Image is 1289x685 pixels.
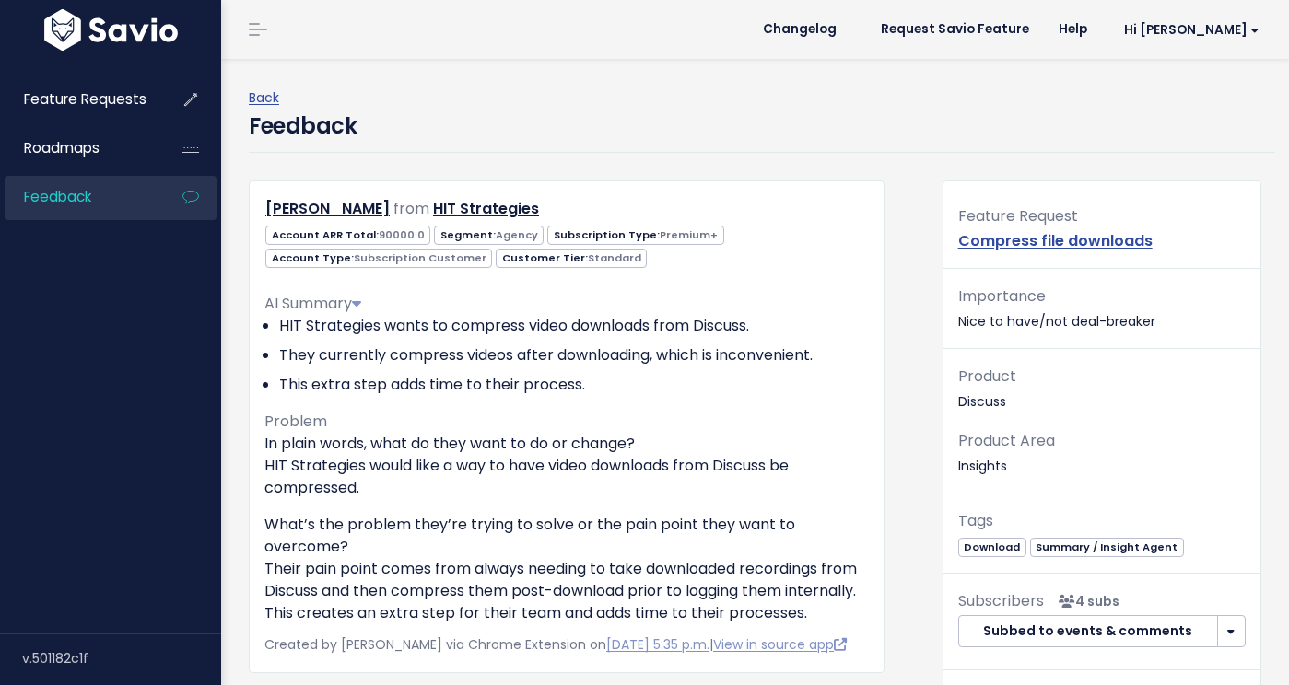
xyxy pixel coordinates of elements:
p: Insights [958,428,1246,478]
span: Tags [958,510,993,531]
li: HIT Strategies wants to compress video downloads from Discuss. [279,315,869,337]
p: Discuss [958,364,1246,413]
span: Account ARR Total: [265,226,430,245]
span: Problem [264,411,327,432]
span: <p><strong>Subscribers</strong><br><br> - Kelly Kendziorski<br> - Jake Simpson<br> - Alexander De... [1051,592,1119,610]
a: [DATE] 5:35 p.m. [606,635,709,654]
span: Subscribers [958,590,1044,611]
li: This extra step adds time to their process. [279,374,869,396]
span: 90000.0 [379,227,425,242]
a: Download [958,537,1026,555]
span: Premium+ [660,227,718,242]
a: View in source app [713,635,847,654]
button: Subbed to events & comments [958,615,1218,648]
span: Roadmaps [24,138,100,157]
span: Summary / Insight Agent [1030,538,1184,557]
p: Nice to have/not deal-breaker [958,284,1246,333]
span: Feature Request [958,205,1078,226]
a: Request Savio Feature [866,16,1044,43]
span: Feature Requests [24,89,146,109]
span: Segment: [434,226,544,245]
a: Feature Requests [5,78,153,121]
img: logo-white.9d6f32f41409.svg [40,9,182,51]
p: In plain words, what do they want to do or change? HIT Strategies would like a way to have video ... [264,433,869,499]
span: Importance [958,285,1046,307]
span: from [393,198,429,219]
span: Hi [PERSON_NAME] [1124,23,1260,37]
a: HIT Strategies [433,198,539,219]
span: Created by [PERSON_NAME] via Chrome Extension on | [264,635,847,654]
span: Agency [496,227,538,242]
span: Account Type: [265,249,492,268]
p: What’s the problem they’re trying to solve or the pain point they want to overcome? Their pain po... [264,514,869,624]
span: Changelog [763,23,837,36]
a: Hi [PERSON_NAME] [1102,16,1274,44]
a: Roadmaps [5,127,153,169]
a: Summary / Insight Agent [1030,537,1184,555]
span: Customer Tier: [496,249,647,268]
span: Product [958,366,1016,387]
div: v.501182c1f [22,634,221,682]
span: Subscription Type: [547,226,723,245]
span: Standard [588,250,641,265]
a: [PERSON_NAME] [265,198,390,219]
span: Feedback [24,187,91,206]
a: Help [1044,16,1102,43]
a: Compress file downloads [958,230,1153,251]
a: Back [249,88,279,107]
span: Download [958,538,1026,557]
a: Feedback [5,176,153,218]
span: AI Summary [264,293,361,314]
span: Product Area [958,430,1055,451]
li: They currently compress videos after downloading, which is inconvenient. [279,344,869,366]
h4: Feedback [249,110,357,143]
span: Subscription Customer [354,250,486,265]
